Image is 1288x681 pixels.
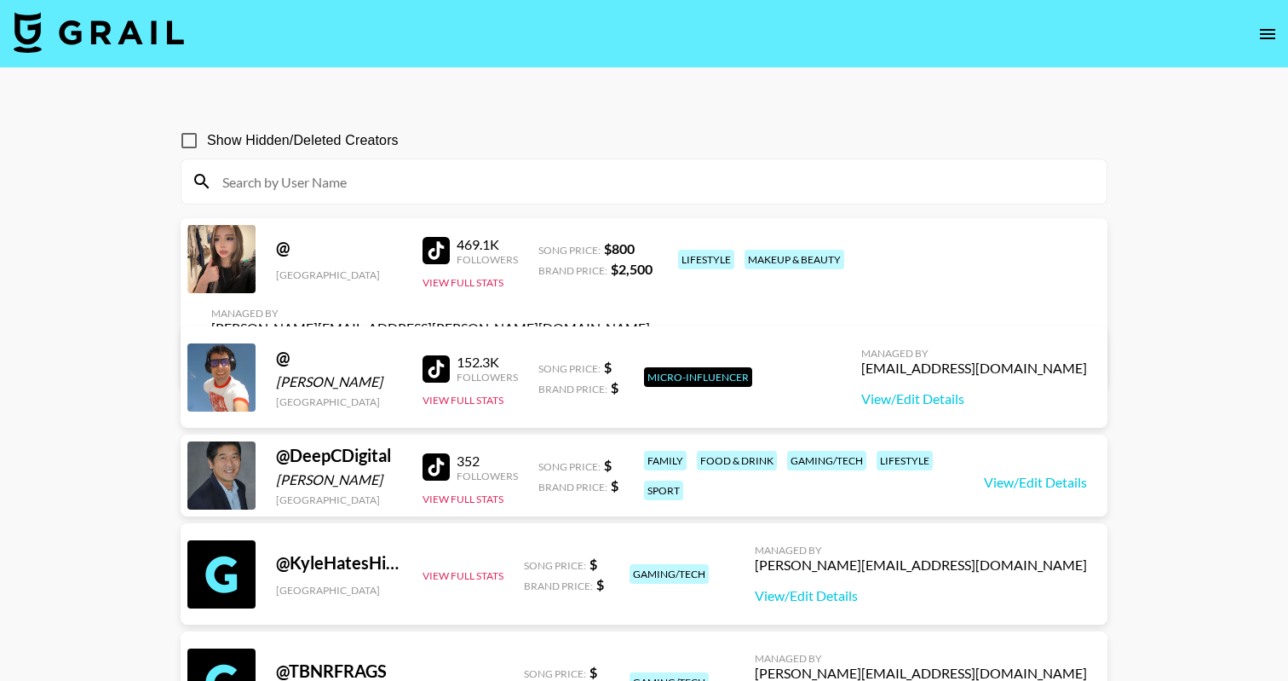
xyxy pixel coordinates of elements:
button: View Full Stats [423,276,503,289]
img: Grail Talent [14,12,184,53]
div: @ [276,237,402,258]
div: gaming/tech [787,451,866,470]
button: open drawer [1251,17,1285,51]
div: @ KyleHatesHiking [276,552,402,574]
div: lifestyle [877,451,933,470]
strong: $ [589,664,597,680]
div: Managed By [755,652,1087,665]
strong: $ 800 [604,240,635,257]
div: [GEOGRAPHIC_DATA] [276,584,402,597]
div: [PERSON_NAME] [276,471,402,488]
span: Song Price: [524,559,586,572]
div: 469.1K [457,236,518,253]
div: @ DeepCDigital [276,445,402,466]
a: View/Edit Details [984,474,1087,491]
button: View Full Stats [423,394,503,407]
div: [PERSON_NAME] [276,373,402,390]
div: 152.3K [457,354,518,371]
span: Song Price: [538,244,601,257]
div: [EMAIL_ADDRESS][DOMAIN_NAME] [861,360,1087,377]
div: Followers [457,371,518,384]
a: View/Edit Details [861,390,1087,407]
input: Search by User Name [212,168,1096,195]
strong: $ [611,379,618,395]
div: sport [644,481,683,500]
div: Managed By [211,307,650,320]
button: View Full Stats [423,569,503,582]
span: Song Price: [538,362,601,375]
div: [GEOGRAPHIC_DATA] [276,493,402,506]
span: Brand Price: [538,481,607,493]
strong: $ [604,457,612,473]
div: family [644,451,687,470]
span: Brand Price: [538,383,607,395]
span: Song Price: [524,667,586,680]
div: Followers [457,470,518,482]
span: Brand Price: [524,580,593,592]
span: Show Hidden/Deleted Creators [207,130,399,151]
strong: $ [596,576,604,592]
div: food & drink [697,451,777,470]
strong: $ 2,500 [611,261,653,277]
div: [PERSON_NAME][EMAIL_ADDRESS][PERSON_NAME][DOMAIN_NAME] [211,320,650,337]
span: Brand Price: [538,264,607,277]
div: Managed By [755,544,1087,557]
div: Micro-Influencer [644,367,752,387]
span: Song Price: [538,460,601,473]
strong: $ [604,359,612,375]
div: 352 [457,453,518,470]
div: Followers [457,253,518,266]
div: lifestyle [678,250,734,269]
div: [GEOGRAPHIC_DATA] [276,395,402,408]
div: @ [276,347,402,368]
a: View/Edit Details [755,587,1087,604]
button: View Full Stats [423,493,503,505]
strong: $ [589,556,597,572]
div: [PERSON_NAME][EMAIL_ADDRESS][DOMAIN_NAME] [755,557,1087,574]
strong: $ [611,477,618,493]
div: Managed By [861,347,1087,360]
div: [GEOGRAPHIC_DATA] [276,268,402,281]
div: gaming/tech [630,564,709,584]
div: makeup & beauty [745,250,844,269]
